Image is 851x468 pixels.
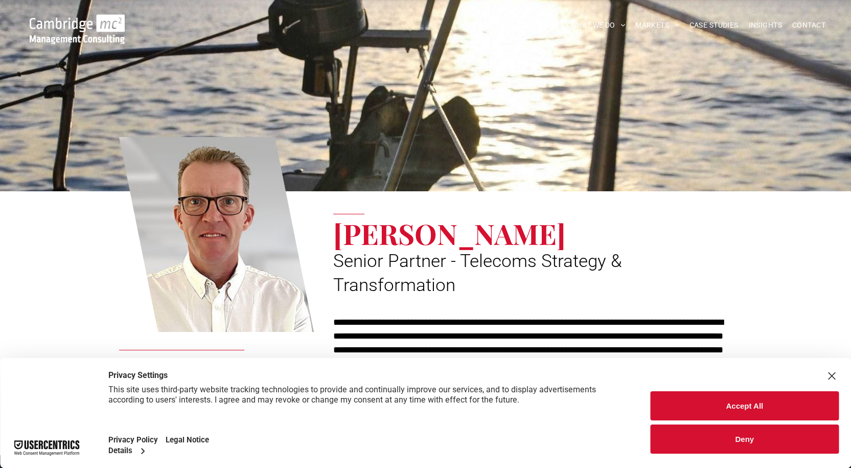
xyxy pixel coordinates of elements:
a: OUR PEOPLE [511,17,565,33]
a: MARKETS [630,17,684,33]
img: Go to Homepage [30,14,125,44]
a: WHAT WE DO [566,17,631,33]
span: Senior Partner - Telecoms Strategy & Transformation [333,251,622,296]
a: CONTACT [787,17,831,33]
span: [PERSON_NAME] [333,214,566,252]
a: ABOUT [467,17,511,33]
a: Clive Quantrill | Senior Partner - Telecoms Strategy [119,136,314,334]
a: Your Business Transformed | Cambridge Management Consulting [30,16,125,27]
a: INSIGHTS [744,17,787,33]
a: CASE STUDIES [684,17,744,33]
